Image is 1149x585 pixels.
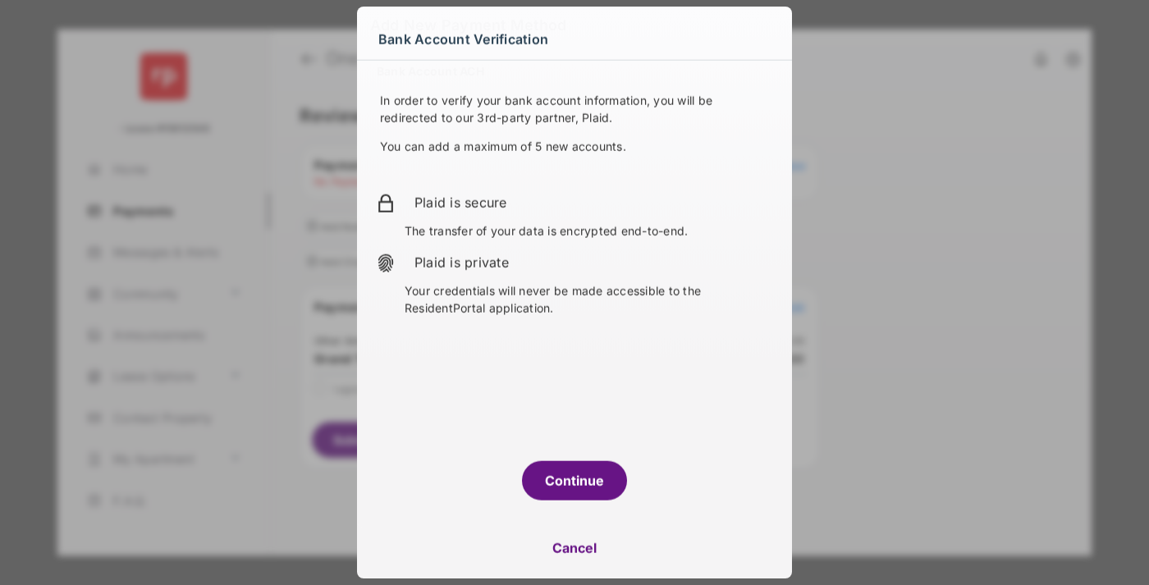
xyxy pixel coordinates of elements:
[522,460,627,500] button: Continue
[378,26,548,53] span: Bank Account Verification
[357,528,792,567] button: Cancel
[414,253,772,272] h2: Plaid is private
[380,138,769,155] p: You can add a maximum of 5 new accounts.
[414,193,772,213] h2: Plaid is secure
[405,222,772,240] p: The transfer of your data is encrypted end-to-end.
[380,92,769,126] p: In order to verify your bank account information, you will be redirected to our 3rd-party partner...
[405,282,772,317] p: Your credentials will never be made accessible to the ResidentPortal application.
